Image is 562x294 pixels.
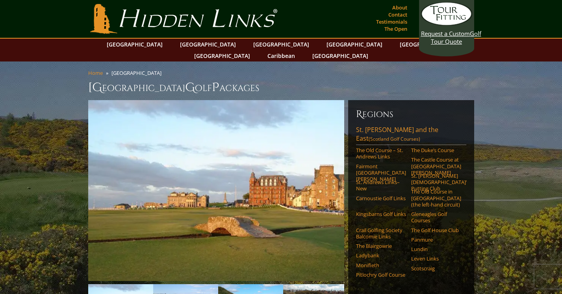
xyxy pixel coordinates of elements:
span: G [185,80,195,95]
a: Lundin [411,246,461,252]
a: The Blairgowrie [356,243,406,249]
a: St. Andrews Links–New [356,179,406,192]
a: Pitlochry Golf Course [356,272,406,278]
a: Panmure [411,236,461,243]
a: The Open [382,23,409,34]
a: The Old Course – St. Andrews Links [356,147,406,160]
a: [GEOGRAPHIC_DATA] [190,50,254,61]
a: Testimonials [374,16,409,27]
span: (Scotland Golf Courses) [369,136,420,142]
a: The Golf House Club [411,227,461,233]
a: Scotscraig [411,265,461,272]
a: Request a CustomGolf Tour Quote [421,2,472,45]
a: [GEOGRAPHIC_DATA] [396,39,460,50]
a: Leven Links [411,255,461,262]
a: The Duke’s Course [411,147,461,153]
a: Ladybank [356,252,406,259]
a: Crail Golfing Society Balcomie Links [356,227,406,240]
a: St. [PERSON_NAME] and the East(Scotland Golf Courses) [356,125,466,145]
span: Request a Custom [421,30,470,37]
h1: [GEOGRAPHIC_DATA] olf ackages [88,80,474,95]
a: Contact [386,9,409,20]
a: [GEOGRAPHIC_DATA] [103,39,167,50]
a: The Old Course in [GEOGRAPHIC_DATA] (the left-hand circuit) [411,188,461,208]
a: Monifieth [356,262,406,268]
a: Home [88,69,103,76]
h6: Regions [356,108,466,121]
a: Caribbean [263,50,299,61]
a: St. [PERSON_NAME] [DEMOGRAPHIC_DATA]’ Putting Club [411,173,461,192]
a: [GEOGRAPHIC_DATA] [308,50,372,61]
a: About [390,2,409,13]
a: Fairmont [GEOGRAPHIC_DATA][PERSON_NAME] [356,163,406,182]
a: [GEOGRAPHIC_DATA] [249,39,313,50]
li: [GEOGRAPHIC_DATA] [111,69,165,76]
a: [GEOGRAPHIC_DATA] [176,39,240,50]
a: The Castle Course at [GEOGRAPHIC_DATA][PERSON_NAME] [411,156,461,176]
span: P [212,80,219,95]
a: Kingsbarns Golf Links [356,211,406,217]
a: Carnoustie Golf Links [356,195,406,201]
a: Gleneagles Golf Courses [411,211,461,224]
a: [GEOGRAPHIC_DATA] [323,39,386,50]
